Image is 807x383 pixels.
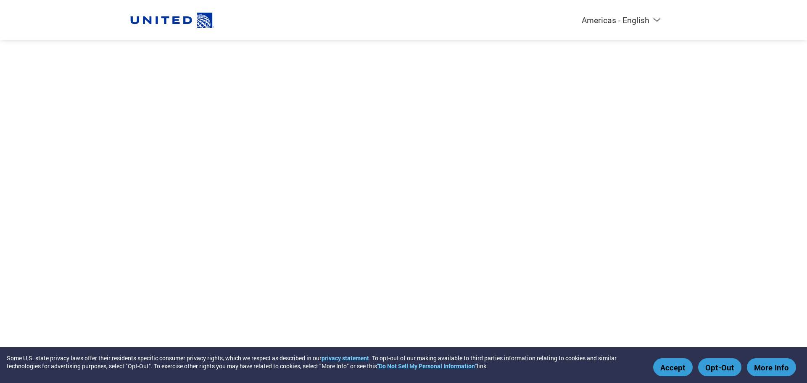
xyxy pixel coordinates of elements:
a: privacy statement [322,354,369,362]
img: United Airlines [130,8,214,32]
button: Accept [653,358,693,376]
a: "Do Not Sell My Personal Information" [377,362,477,370]
div: Some U.S. state privacy laws offer their residents specific consumer privacy rights, which we res... [7,354,649,370]
button: More Info [747,358,796,376]
button: Opt-Out [698,358,741,376]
